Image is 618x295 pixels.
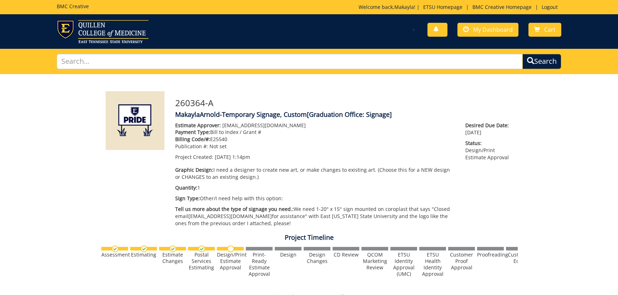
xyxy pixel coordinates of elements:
span: Project Created: [175,154,213,160]
span: Billing Code/#: [175,136,210,143]
h4: Project Timeline [100,234,518,241]
h5: BMC Creative [57,4,89,9]
p: E25540 [175,136,455,143]
p: I need a designer to create new art, or make changes to existing art. (Choose this for a NEW desi... [175,166,455,181]
span: Graphic Design: [175,166,213,173]
div: Assessment [101,252,128,258]
a: BMC Creative Homepage [469,4,535,10]
div: Design Changes [304,252,330,264]
span: Estimate Approver: [175,122,221,129]
input: Search... [57,54,522,69]
p: Welcome back, ! | | | [359,4,561,11]
div: QCOM Marketing Review [361,252,388,271]
a: Makayla [394,4,414,10]
img: no [227,245,234,252]
span: Status: [465,140,512,147]
p: [EMAIL_ADDRESS][DOMAIN_NAME] [175,122,455,129]
button: Search [522,54,561,69]
span: [Graduation Office: Signage] [307,110,392,119]
span: Publication #: [175,143,208,150]
div: Customer Proof Approval [448,252,475,271]
img: ETSU logo [57,20,148,43]
div: Design [275,252,302,258]
p: We need 1-20" x 15" sign mounted on coroplast that says "Closed email [EMAIL_ADDRESS][DOMAIN_NAME... [175,206,455,227]
div: Customer Edits [506,252,533,264]
h3: 260364-A [175,98,512,108]
img: checkmark [141,245,147,252]
span: Not set [209,143,227,150]
p: Design/Print Estimate Approval [465,140,512,161]
a: Logout [538,4,561,10]
a: ETSU Homepage [420,4,466,10]
span: Cart [544,26,556,33]
p: 1 [175,184,455,191]
div: Print-Ready Estimate Approval [246,252,273,277]
span: Sign Type: [175,195,200,202]
div: Proofreading [477,252,504,258]
h4: MakaylaArnold-Temporary Signage, Custom [175,111,512,118]
div: ETSU Identity Approval (UMC) [390,252,417,277]
p: [DATE] [465,122,512,136]
span: Desired Due Date: [465,122,512,129]
span: Payment Type: [175,129,210,135]
span: Tell us more about the type of signage you need.: [175,206,294,212]
div: CD Review [333,252,359,258]
a: My Dashboard [457,23,518,37]
img: checkmark [198,245,205,252]
span: Quantity: [175,184,197,191]
img: checkmark [169,245,176,252]
span: [DATE] 1:14pm [215,154,250,160]
span: My Dashboard [473,26,513,33]
img: Product featured image [106,91,164,150]
p: Other/I need help with this option: [175,195,455,202]
a: Cart [528,23,561,37]
div: Estimating [130,252,157,258]
div: Postal Services Estimating [188,252,215,271]
div: ETSU Health Identity Approval [419,252,446,277]
p: Bill to Index / Grant # [175,129,455,136]
img: checkmark [112,245,118,252]
div: Estimate Changes [159,252,186,264]
div: Design/Print Estimate Approval [217,252,244,271]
